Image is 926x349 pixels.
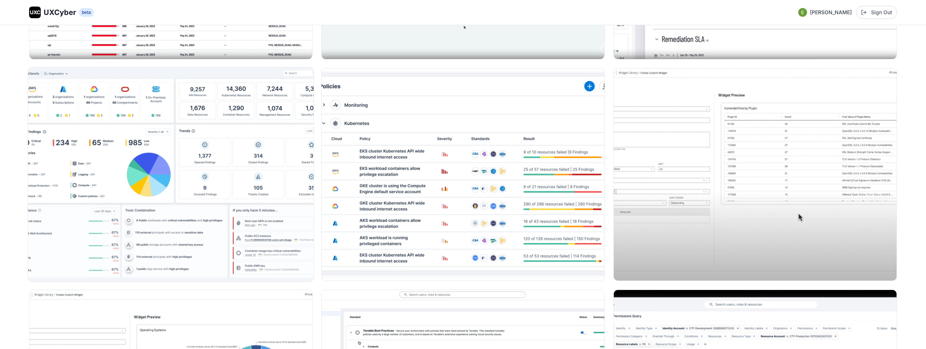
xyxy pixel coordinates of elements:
[44,7,76,17] span: UXCyber
[79,8,94,17] span: beta
[798,8,807,17] img: Profile
[30,9,40,16] span: UXC
[28,67,314,282] img: Tenable image 25
[614,68,897,281] img: Tenable image 27
[322,68,604,281] img: Tenable image 26
[29,7,94,18] a: UXCUXCyberbeta
[810,9,852,16] span: [PERSON_NAME]
[856,6,897,19] button: Sign Out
